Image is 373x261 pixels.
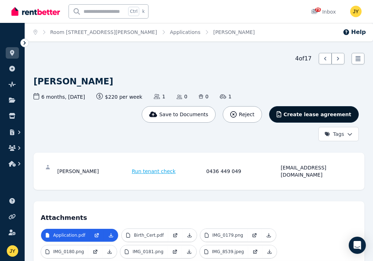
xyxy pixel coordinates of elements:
[212,232,243,238] p: IMG_0179.png
[11,6,60,17] img: RentBetter
[283,111,351,118] span: Create lease agreement
[34,76,113,87] h1: [PERSON_NAME]
[53,232,85,238] p: Application.pdf
[168,245,182,258] a: Open in new Tab
[50,29,157,35] a: Room [STREET_ADDRESS][PERSON_NAME]
[134,232,163,238] p: Birth_Cert.pdf
[168,229,182,242] a: Open in new Tab
[90,229,104,242] a: Open in new Tab
[247,229,262,242] a: Open in new Tab
[349,237,366,254] div: Open Intercom Messenger
[159,111,208,118] span: Save to Documents
[132,249,163,255] p: IMG_0181.png
[120,245,167,258] a: IMG_0181.png
[142,106,216,123] button: Save to Documents
[182,229,197,242] a: Download Attachment
[315,8,321,12] span: 75
[350,6,362,17] img: JIAN YU
[57,164,130,178] div: [PERSON_NAME]
[7,245,18,257] img: JIAN YU
[318,127,359,141] button: Tags
[200,245,248,258] a: IMG_8539.jpeg
[248,245,262,258] a: Open in new Tab
[295,54,312,63] span: 4 of 17
[25,23,263,41] nav: Breadcrumb
[212,249,244,255] p: IMG_8539.jpeg
[311,8,336,15] div: Inbox
[41,245,88,258] a: IMG_0180.png
[104,229,118,242] a: Download Attachment
[96,93,142,100] span: $220 per week
[34,93,85,100] span: 6 months , [DATE]
[262,229,276,242] a: Download Attachment
[281,164,353,178] div: [EMAIL_ADDRESS][DOMAIN_NAME]
[239,111,254,118] span: Reject
[223,106,262,123] button: Reject
[269,106,359,123] button: Create lease agreement
[154,93,165,100] span: 1
[262,245,277,258] a: Download Attachment
[102,245,117,258] a: Download Attachment
[343,28,366,36] button: Help
[206,164,279,178] div: 0436 449 049
[200,229,247,242] a: IMG_0179.png
[132,168,176,175] span: Run tenant check
[128,7,139,16] span: Ctrl
[142,9,145,14] span: k
[199,93,208,100] span: 0
[182,245,196,258] a: Download Attachment
[177,93,187,100] span: 0
[41,229,90,242] a: Application.pdf
[213,29,254,36] span: [PERSON_NAME]
[220,93,231,100] span: 1
[170,29,201,35] a: Applications
[53,249,84,255] p: IMG_0180.png
[41,208,357,223] h4: Attachments
[324,130,344,138] span: Tags
[122,229,168,242] a: Birth_Cert.pdf
[88,245,102,258] a: Open in new Tab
